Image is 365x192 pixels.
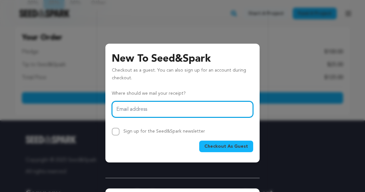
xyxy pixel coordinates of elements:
[204,143,248,150] span: Checkout As Guest
[112,90,253,98] p: Where should we mail your receipt?
[123,129,205,134] label: Sign up for the Seed&Spark newsletter
[199,141,253,152] button: Checkout As Guest
[112,67,253,85] p: Checkout as a guest. You can also sign up for an account during checkout.
[112,101,253,118] input: Email address
[112,51,253,67] h3: New To Seed&Spark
